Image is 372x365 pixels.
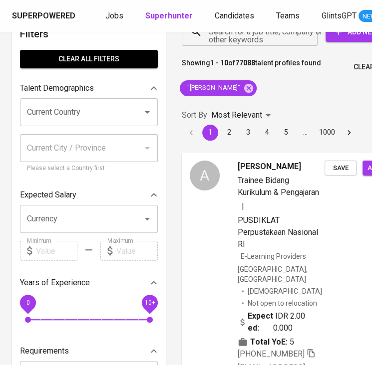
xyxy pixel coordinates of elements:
p: Sort By [182,109,207,121]
span: "[PERSON_NAME]" [180,83,246,93]
b: Expected: [248,310,273,334]
b: 77088 [235,59,255,67]
button: page 1 [202,125,218,141]
div: Requirements [20,341,158,361]
p: Expected Salary [20,189,76,201]
button: Go to page 1000 [316,125,338,141]
div: … [297,127,313,137]
p: Most Relevant [211,109,262,121]
span: Jobs [105,11,123,20]
p: Not open to relocation [248,298,317,308]
b: Superhunter [145,11,193,20]
b: Total YoE: [250,336,288,348]
p: Showing of talent profiles found [182,58,321,76]
span: [PHONE_NUMBER] [238,349,305,359]
button: Save [325,161,357,176]
input: Value [36,241,77,261]
a: Candidates [215,10,256,22]
a: Jobs [105,10,125,22]
div: "[PERSON_NAME]" [180,80,257,96]
span: 0 [26,299,29,306]
button: Go to page 2 [221,125,237,141]
div: Superpowered [12,10,75,22]
span: [DEMOGRAPHIC_DATA] [248,286,324,296]
div: Years of Experience [20,273,158,293]
div: Expected Salary [20,185,158,205]
p: Talent Demographics [20,82,94,94]
button: Open [140,105,154,119]
button: Go to page 4 [259,125,275,141]
input: Value [116,241,158,261]
div: [GEOGRAPHIC_DATA], [GEOGRAPHIC_DATA] [238,264,325,284]
span: E-Learning Providers [241,252,306,260]
div: Talent Demographics [20,78,158,98]
nav: pagination navigation [182,125,359,141]
div: IDR 2.000.000 [238,310,309,334]
h6: Filters [20,26,158,42]
a: Teams [276,10,302,22]
span: PUSDIKLAT Perpustakaan Nasional RI [238,215,318,249]
span: Save [330,163,352,174]
span: Teams [276,11,300,20]
button: Go to page 5 [278,125,294,141]
p: Requirements [20,345,69,357]
a: Superpowered [12,10,77,22]
button: Open [140,212,154,226]
b: 1 - 10 [210,59,228,67]
p: Years of Experience [20,277,90,289]
span: 10+ [144,299,155,306]
p: Please select a Country first [27,164,151,174]
span: Candidates [215,11,254,20]
div: A [190,161,220,190]
a: Superhunter [145,10,195,22]
span: Clear All filters [28,53,150,65]
span: 5 [290,336,294,348]
button: Go to page 3 [240,125,256,141]
div: Most Relevant [211,106,274,125]
span: [PERSON_NAME] [238,161,301,173]
button: Clear All filters [20,50,158,68]
span: | [242,200,244,212]
button: Go to next page [341,125,357,141]
span: Trainee Bidang Kurikulum & Pengajaran [238,176,319,197]
span: GlintsGPT [322,11,357,20]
